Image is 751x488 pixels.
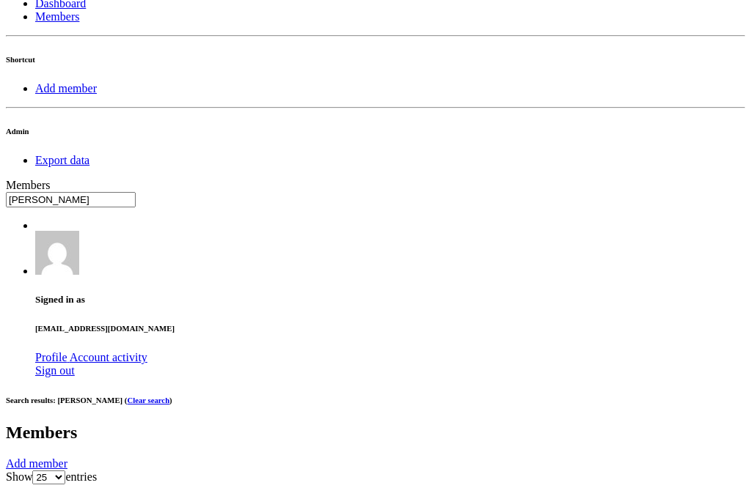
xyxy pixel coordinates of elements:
span: Profile [35,351,67,363]
a: Clear search [127,396,169,404]
input: Search members [6,192,136,207]
h2: Members [6,423,745,443]
a: Sign out [35,364,75,377]
h6: Admin [6,127,745,136]
a: Export data [35,154,89,166]
h6: Search results: [PERSON_NAME] ( ) [6,396,745,404]
a: Members [35,10,79,23]
select: Showentries [32,470,65,484]
h6: [EMAIL_ADDRESS][DOMAIN_NAME] [35,324,745,333]
a: Account activity [70,351,147,363]
h6: Shortcut [6,55,745,64]
a: Add member [6,457,67,470]
a: Profile [35,351,70,363]
div: Members [6,179,745,192]
h5: Signed in as [35,294,745,306]
label: Show entries [6,470,97,483]
a: Add member [35,82,97,95]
